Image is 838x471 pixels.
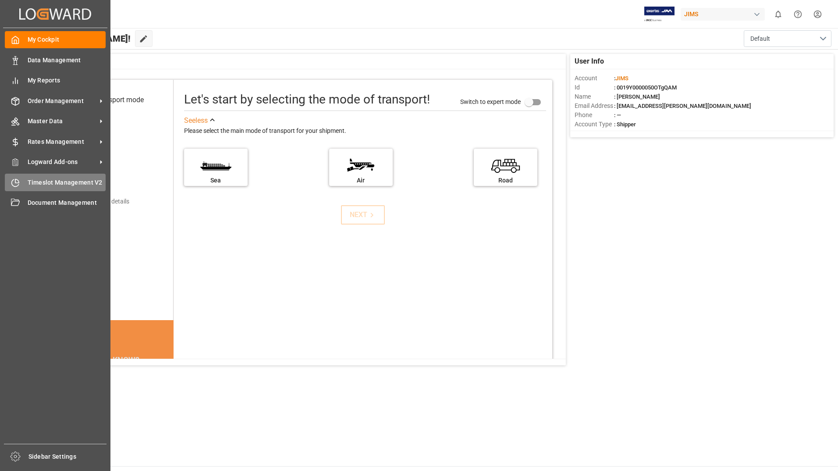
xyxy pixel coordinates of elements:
span: : Shipper [614,121,636,128]
span: Order Management [28,96,97,106]
span: Account Type [575,120,614,129]
button: JIMS [681,6,768,22]
div: JIMS [681,8,765,21]
span: My Cockpit [28,35,106,44]
span: Default [750,34,770,43]
div: Sea [188,176,243,185]
a: My Reports [5,72,106,89]
span: : 0019Y0000050OTgQAM [614,84,677,91]
span: : [614,75,628,82]
button: show 0 new notifications [768,4,788,24]
span: Logward Add-ons [28,157,97,167]
span: Account [575,74,614,83]
span: Hello [PERSON_NAME]! [36,30,131,47]
span: Sidebar Settings [28,452,107,461]
div: Air [334,176,388,185]
img: Exertis%20JAM%20-%20Email%20Logo.jpg_1722504956.jpg [644,7,675,22]
span: Rates Management [28,137,97,146]
span: Data Management [28,56,106,65]
span: Timeslot Management V2 [28,178,106,187]
div: See less [184,115,208,126]
a: Timeslot Management V2 [5,174,106,191]
span: Master Data [28,117,97,126]
span: User Info [575,56,604,67]
span: Phone [575,111,614,120]
span: My Reports [28,76,106,85]
a: Data Management [5,51,106,68]
div: Please select the main mode of transport for your shipment. [184,126,546,136]
button: NEXT [341,205,385,225]
div: Road [478,176,533,185]
div: Add shipping details [75,197,129,206]
span: : [PERSON_NAME] [614,93,660,100]
div: NEXT [350,210,376,220]
span: Document Management [28,198,106,207]
span: : — [614,112,621,118]
span: Id [575,83,614,92]
a: Document Management [5,194,106,211]
span: Switch to expert mode [460,98,521,105]
span: Name [575,92,614,101]
div: Let's start by selecting the mode of transport! [184,90,430,109]
button: Help Center [788,4,808,24]
span: Email Address [575,101,614,111]
button: open menu [744,30,831,47]
a: My Cockpit [5,31,106,48]
span: JIMS [615,75,628,82]
span: : [EMAIL_ADDRESS][PERSON_NAME][DOMAIN_NAME] [614,103,751,109]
